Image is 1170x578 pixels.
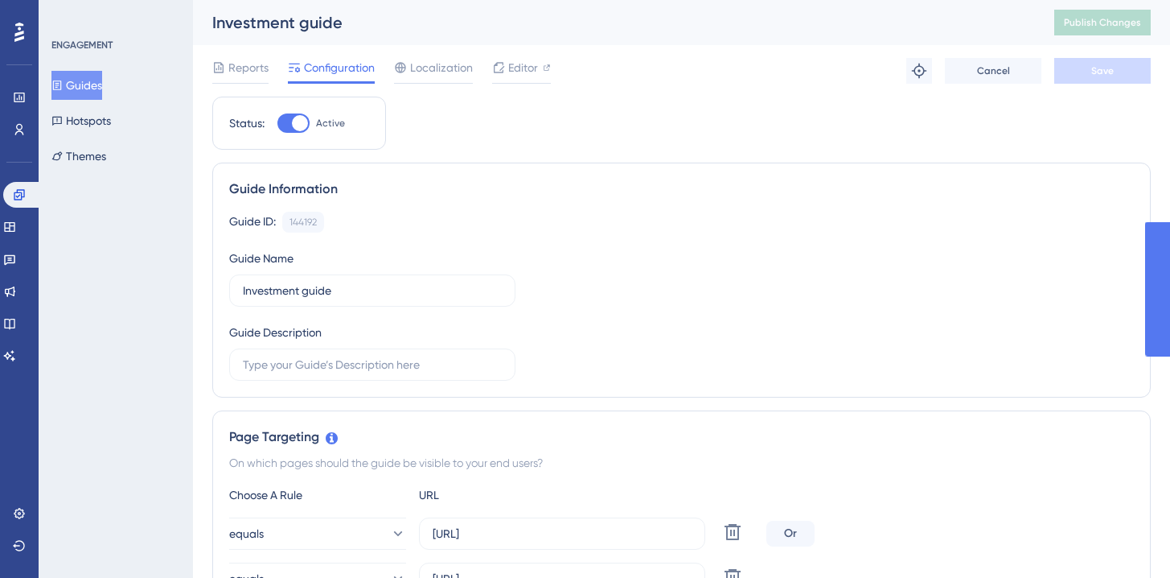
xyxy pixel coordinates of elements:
[229,524,264,543] span: equals
[229,114,265,133] div: Status:
[228,58,269,77] span: Reports
[1102,514,1151,563] iframe: UserGuiding AI Assistant Launcher
[229,212,276,233] div: Guide ID:
[316,117,345,130] span: Active
[229,518,406,550] button: equals
[229,453,1134,473] div: On which pages should the guide be visible to your end users?
[229,323,322,342] div: Guide Description
[1054,58,1151,84] button: Save
[51,71,102,100] button: Guides
[977,64,1010,77] span: Cancel
[1091,64,1114,77] span: Save
[433,525,692,543] input: yourwebsite.com/path
[229,249,294,268] div: Guide Name
[945,58,1041,84] button: Cancel
[229,180,1134,199] div: Guide Information
[410,58,473,77] span: Localization
[766,521,815,547] div: Or
[243,356,502,374] input: Type your Guide’s Description here
[243,282,502,299] input: Type your Guide’s Name here
[1064,16,1141,29] span: Publish Changes
[229,427,1134,447] div: Page Targeting
[229,485,406,505] div: Choose A Rule
[51,142,106,171] button: Themes
[508,58,538,77] span: Editor
[289,216,317,229] div: 144192
[51,39,113,52] div: ENGAGEMENT
[419,485,596,505] div: URL
[212,11,1014,34] div: Investment guide
[304,58,375,77] span: Configuration
[51,106,111,135] button: Hotspots
[1054,10,1151,35] button: Publish Changes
